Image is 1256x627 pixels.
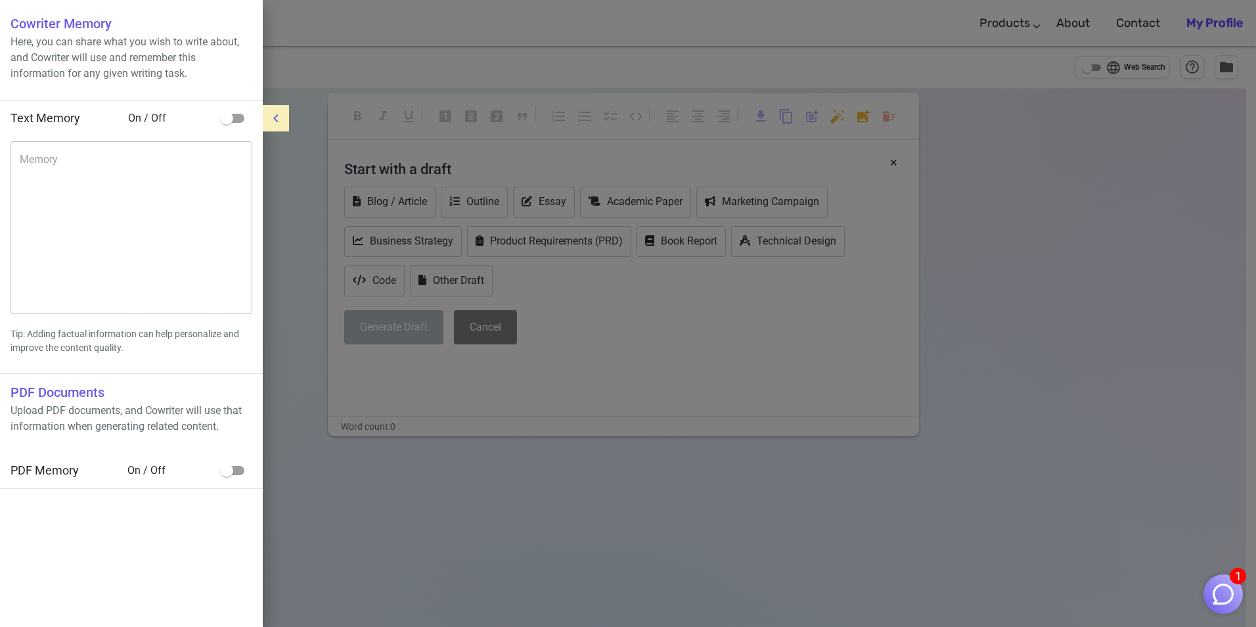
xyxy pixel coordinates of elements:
[263,105,289,131] button: menu
[11,13,252,34] h6: Cowriter Memory
[11,382,252,403] h6: PDF Documents
[11,327,252,355] p: Tip: Adding factual information can help personalize and improve the content quality.
[128,110,214,126] span: On / Off
[11,463,79,477] span: PDF Memory
[127,463,214,478] span: On / Off
[11,111,80,125] span: Text Memory
[11,403,252,434] p: Upload PDF documents, and Cowriter will use that information when generating related content.
[1230,568,1246,584] span: 1
[1211,582,1236,607] img: Close chat
[11,34,252,81] p: Here, you can share what you wish to write about, and Cowriter will use and remember this informa...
